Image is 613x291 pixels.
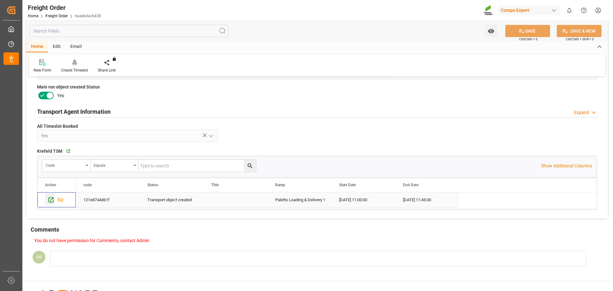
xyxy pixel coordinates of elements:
[498,4,562,16] button: Compo Expert
[37,84,100,90] span: Main run object created Status
[66,42,87,52] div: Email
[37,123,78,130] span: All Timeslot Booked
[566,37,594,42] span: Ctrl/CMD + Shift + S
[147,183,158,187] span: Status
[90,160,138,172] button: open menu
[147,193,196,207] div: Transport object created
[34,67,51,73] div: New Form
[557,25,601,37] button: SAVE & NEW
[37,148,62,155] span: Krefeld TSM
[484,5,494,16] img: Screenshot%202023-09-29%20at%2010.02.21.png_1712312052.png
[562,3,577,18] button: show 0 new notifications
[26,42,48,52] div: Home
[43,160,90,172] button: open menu
[61,67,88,73] div: Create Timeslot
[577,3,591,18] button: Help Center
[541,163,592,169] p: Show Additional Columns
[94,161,131,168] div: Equals
[331,192,395,207] div: [DATE] 11:00:00
[45,14,68,18] a: Freight Order
[28,3,101,12] div: Freight Order
[498,6,560,15] div: Compo Expert
[206,131,215,141] button: open menu
[28,14,38,18] a: Home
[403,183,418,187] span: End Date
[76,192,140,207] div: 121e8744d61f
[45,183,56,187] div: Action
[31,225,59,234] h2: Comments
[37,192,76,208] div: Press SPACE to select this row.
[48,42,66,52] div: Edit
[505,25,550,37] button: SAVE
[395,192,459,207] div: [DATE] 11:45:00
[275,183,285,187] span: Ramp
[519,37,538,42] span: Ctrl/CMD + S
[34,237,598,244] p: You do not have permission for Comments, contact Admin.
[244,160,256,172] button: search button
[138,160,256,172] input: Type to search
[275,193,324,207] div: Paletts Loading & Delivery 1
[46,161,83,168] div: code
[76,192,459,208] div: Press SPACE to select this row.
[574,109,589,116] div: Expand
[57,92,64,99] span: Yes
[485,25,498,37] button: open menu
[37,107,111,116] h2: Transport Agent Information
[83,183,92,187] span: code
[29,25,228,37] input: Search Fields
[211,183,219,187] span: Title
[339,183,356,187] span: Start Date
